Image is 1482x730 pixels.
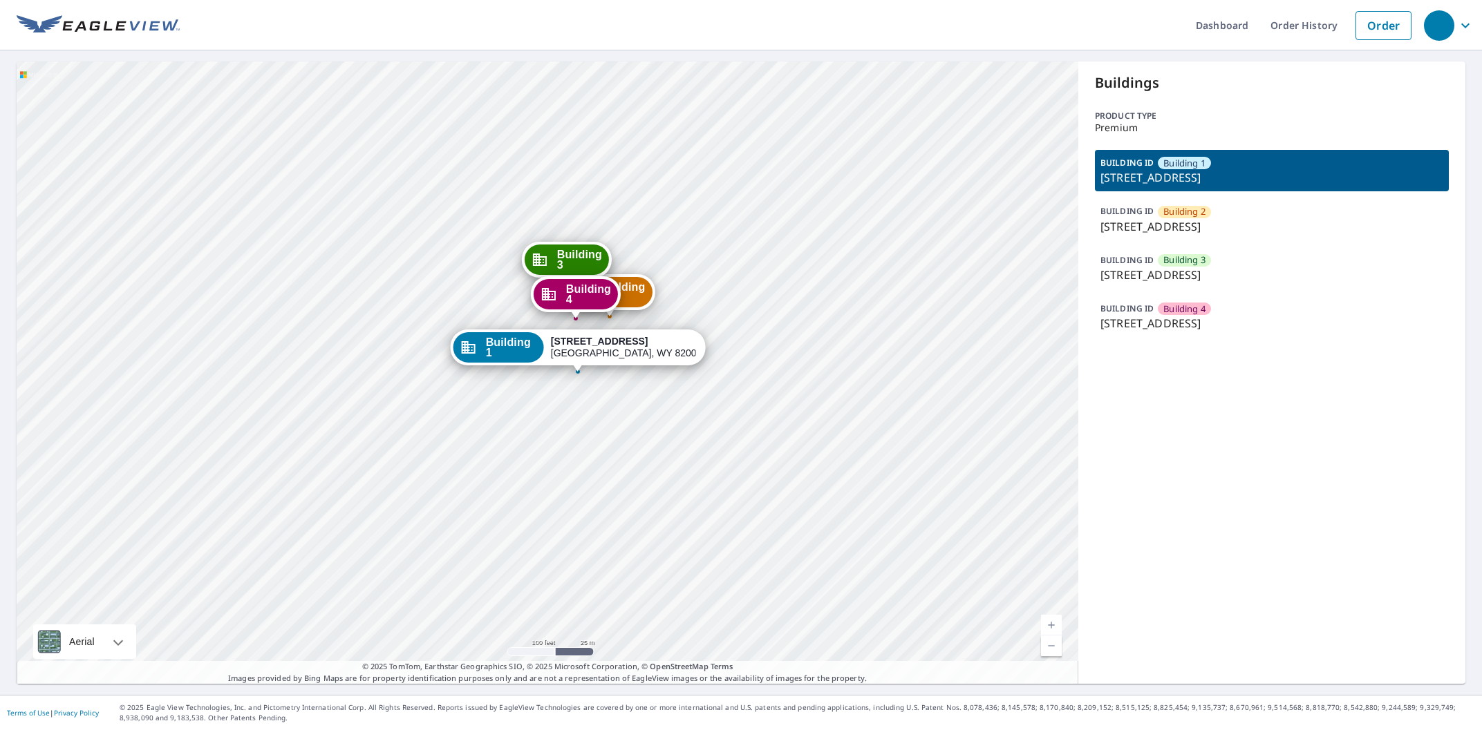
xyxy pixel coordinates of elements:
a: Terms [711,661,733,671]
p: BUILDING ID [1100,205,1154,217]
span: Building 2 [1163,205,1206,218]
a: Current Level 18, Zoom In [1041,615,1062,635]
p: Product type [1095,110,1449,122]
span: Building 3 [557,249,602,270]
p: | [7,709,99,717]
span: Building 3 [1163,253,1206,267]
div: Dropped pin, building Building 4, Commercial property, 300 -308 East Jefferson Road Cheyenne, WY ... [531,276,621,319]
div: Dropped pin, building Building 1, Commercial property, 300 -308 East Jefferson Road Cheyenne, WY ... [451,329,706,372]
a: Privacy Policy [54,708,99,718]
p: [STREET_ADDRESS] [1100,218,1443,235]
span: Building 2 [600,282,645,302]
span: Building 1 [486,337,537,358]
a: Order [1356,11,1411,40]
p: Images provided by Bing Maps are for property identification purposes only and are not a represen... [17,661,1078,684]
strong: [STREET_ADDRESS] [551,336,648,347]
a: Current Level 18, Zoom Out [1041,635,1062,656]
p: [STREET_ADDRESS] [1100,315,1443,332]
div: Aerial [33,624,136,659]
div: Dropped pin, building Building 3, Commercial property, 300 -308 East Jefferson Road Cheyenne, WY ... [522,242,612,285]
div: [GEOGRAPHIC_DATA], WY 82007 [551,336,696,359]
span: Building 4 [1163,302,1206,316]
a: OpenStreetMap [650,661,708,671]
p: BUILDING ID [1100,157,1154,169]
p: [STREET_ADDRESS] [1100,169,1443,186]
p: BUILDING ID [1100,254,1154,266]
p: BUILDING ID [1100,302,1154,314]
img: EV Logo [17,15,180,36]
p: Premium [1095,122,1449,133]
span: © 2025 TomTom, Earthstar Geographics SIO, © 2025 Microsoft Corporation, © [362,661,733,673]
p: [STREET_ADDRESS] [1100,267,1443,283]
p: Buildings [1095,73,1449,93]
span: Building 1 [1163,157,1206,170]
p: © 2025 Eagle View Technologies, Inc. and Pictometry International Corp. All Rights Reserved. Repo... [120,702,1475,723]
span: Building 4 [566,284,611,305]
div: Aerial [65,624,99,659]
a: Terms of Use [7,708,50,718]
